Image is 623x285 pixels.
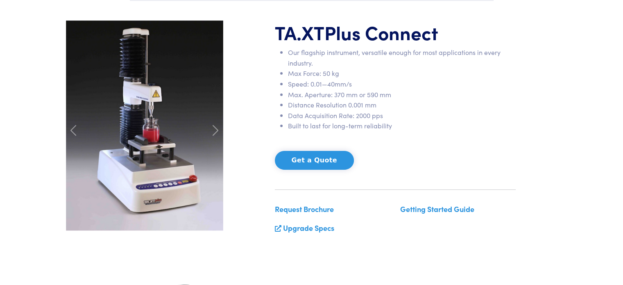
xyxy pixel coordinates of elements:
[275,21,516,44] h1: TA.XT
[288,68,516,79] li: Max Force: 50 kg
[288,121,516,131] li: Built to last for long-term reliability
[324,19,438,45] span: Plus Connect
[283,223,334,233] a: Upgrade Specs
[288,89,516,100] li: Max. Aperture: 370 mm or 590 mm
[288,100,516,110] li: Distance Resolution 0.001 mm
[275,151,354,170] button: Get a Quote
[66,21,223,230] img: carousel-ta-xt-plus-bloom.jpg
[275,204,334,214] a: Request Brochure
[288,79,516,89] li: Speed: 0.01—40mm/s
[288,47,516,68] li: Our flagship instrument, versatile enough for most applications in every industry.
[400,204,474,214] a: Getting Started Guide
[288,110,516,121] li: Data Acquisition Rate: 2000 pps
